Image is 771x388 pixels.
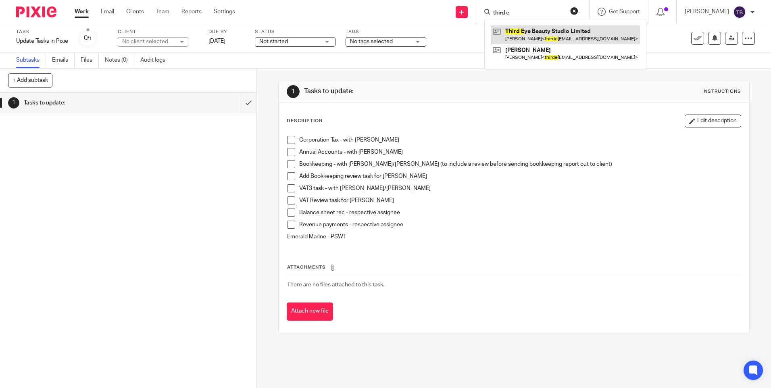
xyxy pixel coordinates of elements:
a: Team [156,8,169,16]
a: Emails [52,52,75,68]
button: + Add subtask [8,73,52,87]
p: Revenue payments - respective assignee [299,221,740,229]
p: Add Bookkeeping review task for [PERSON_NAME] [299,172,740,180]
p: Emerald Marine - PSWT [287,233,740,241]
label: Due by [208,29,245,35]
span: Not started [259,39,288,44]
span: Attachments [287,265,326,269]
a: Audit logs [140,52,171,68]
button: Clear [570,7,578,15]
div: 1 [287,85,300,98]
span: Get Support [609,9,640,15]
button: Attach new file [287,302,333,321]
img: Pixie [16,6,56,17]
label: Tags [346,29,426,35]
p: Bookkeeping - with [PERSON_NAME]/[PERSON_NAME] (to include a review before sending bookkeeping re... [299,160,740,168]
p: VAT Review task for [PERSON_NAME] [299,196,740,204]
small: /1 [88,36,92,41]
button: Edit description [685,115,741,127]
label: Status [255,29,335,35]
div: 0 [84,33,92,43]
p: VAT3 task - with [PERSON_NAME]/[PERSON_NAME] [299,184,740,192]
a: Work [75,8,89,16]
p: Balance sheet rec - respective assignee [299,209,740,217]
p: Description [287,118,323,124]
span: [DATE] [208,38,225,44]
p: Annual Accounts - with [PERSON_NAME] [299,148,740,156]
span: No tags selected [350,39,393,44]
a: Settings [214,8,235,16]
div: Update Tasks in Pixie [16,37,68,45]
h1: Tasks to update: [304,87,531,96]
label: Task [16,29,68,35]
span: There are no files attached to this task. [287,282,384,288]
a: Files [81,52,99,68]
p: Corporation Tax - with [PERSON_NAME] [299,136,740,144]
div: Instructions [702,88,741,95]
a: Reports [181,8,202,16]
input: Search [492,10,565,17]
a: Clients [126,8,144,16]
p: [PERSON_NAME] [685,8,729,16]
img: svg%3E [733,6,746,19]
a: Notes (0) [105,52,134,68]
div: 1 [8,97,19,108]
h1: Tasks to update: [24,97,163,109]
label: Client [118,29,198,35]
a: Email [101,8,114,16]
a: Subtasks [16,52,46,68]
div: No client selected [122,38,175,46]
